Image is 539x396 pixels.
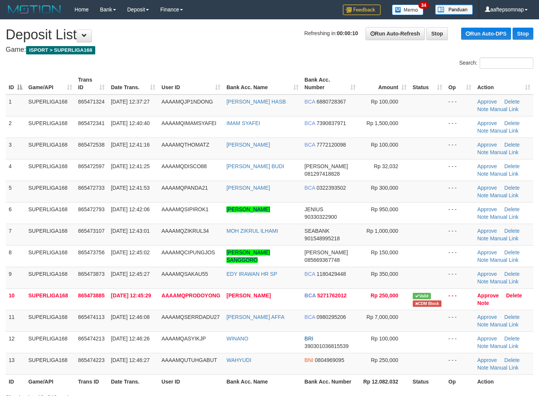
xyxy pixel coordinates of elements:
[504,249,519,255] a: Delete
[504,314,519,320] a: Delete
[317,142,346,148] span: Copy 7772120098 to clipboard
[108,73,158,94] th: Date Trans.: activate to sort column ascending
[161,249,215,255] span: AAAAMQCIPUNGJOS
[6,159,25,181] td: 4
[78,228,105,234] span: 865473107
[6,224,25,245] td: 7
[226,314,284,320] a: [PERSON_NAME] AFFA
[445,288,474,310] td: - - -
[371,99,398,105] span: Rp 100,000
[226,336,248,342] a: WINANO
[25,267,75,288] td: SUPERLIGA168
[161,185,208,191] span: AAAAMQPANDA21
[305,185,315,191] span: BCA
[370,292,398,299] span: Rp 250,000
[459,57,533,69] label: Search:
[111,163,149,169] span: [DATE] 12:41:25
[305,228,330,234] span: SEABANK
[490,192,519,198] a: Manual Link
[226,357,251,363] a: WAHYUDI
[305,235,340,241] span: Copy 901548995218 to clipboard
[490,214,519,220] a: Manual Link
[25,245,75,267] td: SUPERLIGA168
[78,314,105,320] span: 865474113
[337,30,358,36] strong: 00:00:10
[317,271,346,277] span: Copy 1180429448 to clipboard
[111,271,149,277] span: [DATE] 12:45:27
[413,300,441,307] span: Transfer CDM blocked
[6,73,25,94] th: ID: activate to sort column descending
[445,331,474,353] td: - - -
[504,206,519,212] a: Delete
[25,374,75,388] th: Game/API
[158,374,223,388] th: User ID
[504,142,519,148] a: Delete
[111,314,149,320] span: [DATE] 12:46:08
[477,235,489,241] a: Note
[78,163,105,169] span: 865472597
[6,94,25,116] td: 1
[25,159,75,181] td: SUPERLIGA168
[445,73,474,94] th: Op: activate to sort column ascending
[477,257,489,263] a: Note
[78,99,105,105] span: 865471324
[366,27,425,40] a: Run Auto-Refresh
[6,27,533,42] h1: Deposit List
[315,357,344,363] span: Copy 0804969095 to clipboard
[513,28,533,40] a: Stop
[317,120,346,126] span: Copy 7390837971 to clipboard
[6,181,25,202] td: 5
[477,128,489,134] a: Note
[305,171,340,177] span: Copy 081297418828 to clipboard
[371,142,398,148] span: Rp 100,000
[25,138,75,159] td: SUPERLIGA168
[418,2,429,9] span: 34
[410,73,446,94] th: Status: activate to sort column ascending
[477,171,489,177] a: Note
[392,5,424,15] img: Button%20Memo.svg
[359,374,410,388] th: Rp 12.082.032
[226,292,271,299] a: [PERSON_NAME]
[226,206,270,212] a: [PERSON_NAME]
[474,73,533,94] th: Action: activate to sort column ascending
[226,228,278,234] a: MOH ZIKRUL ILHAMI
[161,357,217,363] span: AAAAMQUTUHGABUT
[305,214,337,220] span: Copy 90330322900 to clipboard
[490,257,519,263] a: Manual Link
[6,138,25,159] td: 3
[111,206,149,212] span: [DATE] 12:42:06
[317,314,346,320] span: Copy 0980295206 to clipboard
[161,163,207,169] span: AAAAMQDISCO88
[75,374,108,388] th: Trans ID
[445,94,474,116] td: - - -
[504,228,519,234] a: Delete
[305,314,315,320] span: BCA
[490,278,519,285] a: Manual Link
[25,116,75,138] td: SUPERLIGA168
[6,245,25,267] td: 8
[161,120,216,126] span: AAAAMQIMAMSYAFEI
[78,336,105,342] span: 865474213
[477,214,489,220] a: Note
[490,365,519,371] a: Manual Link
[477,365,489,371] a: Note
[78,292,105,299] span: 865473885
[477,278,489,285] a: Note
[445,202,474,224] td: - - -
[445,310,474,331] td: - - -
[359,73,410,94] th: Amount: activate to sort column ascending
[477,149,489,155] a: Note
[161,99,213,105] span: AAAAMQJP1NDONG
[305,249,348,255] span: [PERSON_NAME]
[305,292,316,299] span: BCA
[78,120,105,126] span: 865472341
[305,163,348,169] span: [PERSON_NAME]
[304,30,358,36] span: Refreshing in:
[161,228,209,234] span: AAAAMQZIKRUL34
[305,271,315,277] span: BCA
[226,99,286,105] a: [PERSON_NAME] HASB
[426,27,448,40] a: Stop
[371,357,398,363] span: Rp 250,000
[161,271,208,277] span: AAAAMQSAKAU55
[161,292,220,299] span: AAAAMQPRODOYONG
